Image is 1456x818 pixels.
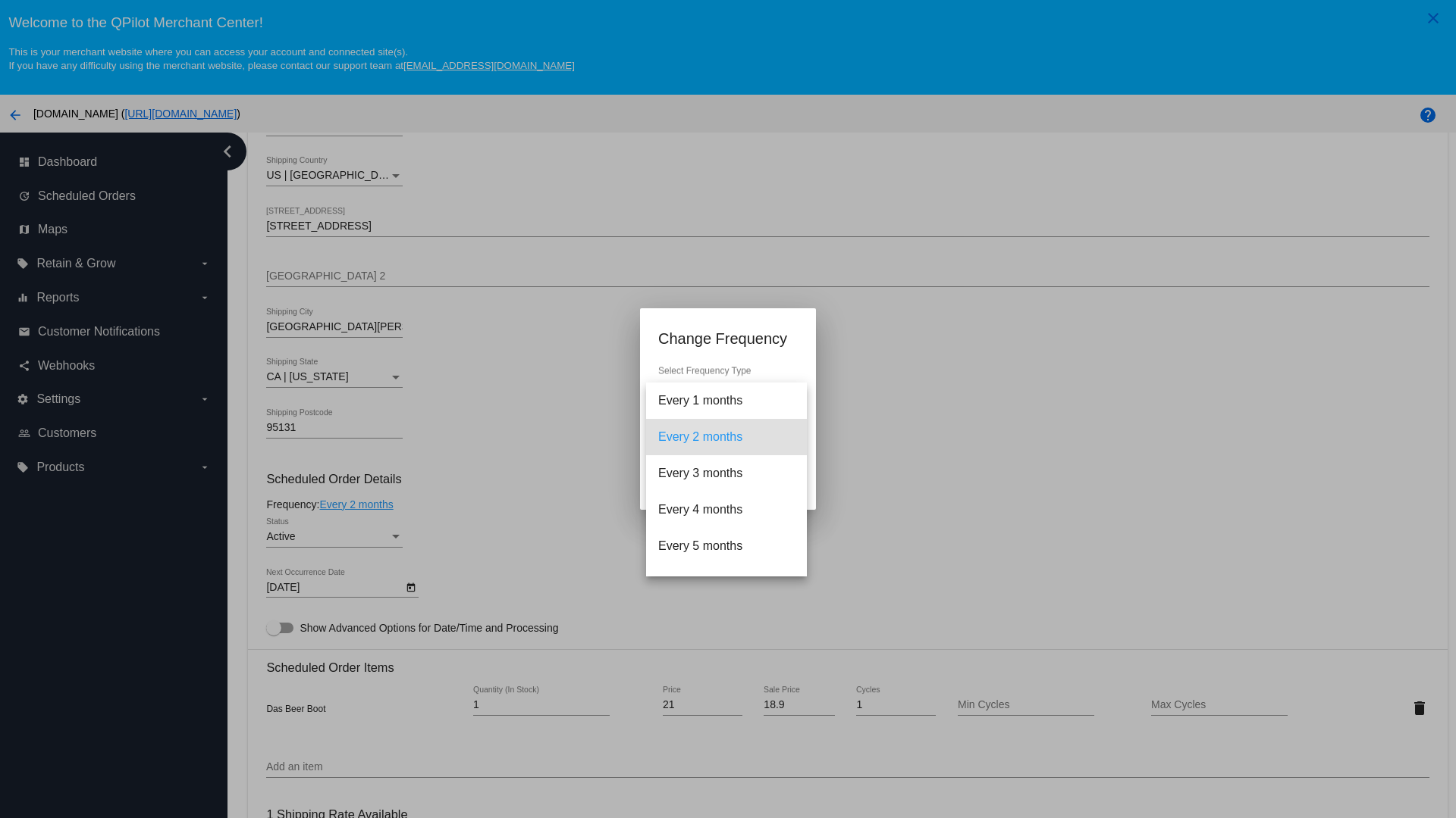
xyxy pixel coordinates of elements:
[658,455,795,492] span: Every 3 months
[658,564,795,601] span: Every 6 months
[658,419,795,455] span: Every 2 months
[658,492,795,528] span: Every 4 months
[658,382,795,419] span: Every 1 months
[658,528,795,564] span: Every 5 months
